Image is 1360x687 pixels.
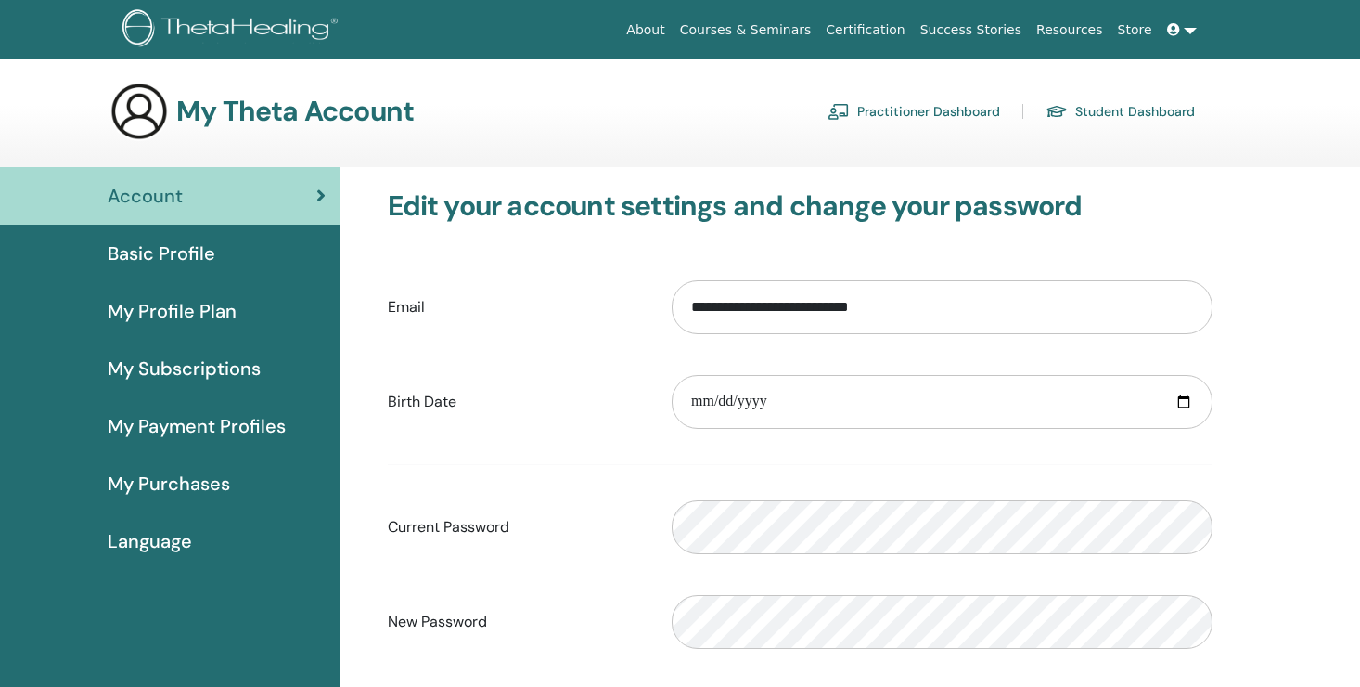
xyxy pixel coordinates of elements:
span: My Payment Profiles [108,412,286,440]
img: generic-user-icon.jpg [109,82,169,141]
a: Courses & Seminars [673,13,819,47]
img: graduation-cap.svg [1046,104,1068,120]
a: Store [1110,13,1160,47]
a: Certification [818,13,912,47]
h3: Edit your account settings and change your password [388,189,1213,223]
span: My Subscriptions [108,355,261,382]
span: Account [108,182,183,210]
label: Email [374,290,658,325]
span: Basic Profile [108,240,215,267]
span: Language [108,527,192,555]
img: chalkboard-teacher.svg [828,103,850,120]
a: Resources [1029,13,1110,47]
a: About [619,13,672,47]
span: My Profile Plan [108,297,237,325]
label: New Password [374,604,658,640]
h3: My Theta Account [176,95,414,128]
span: My Purchases [108,470,230,498]
label: Birth Date [374,384,658,420]
a: Student Dashboard [1046,97,1195,126]
img: logo.png [122,9,344,51]
a: Practitioner Dashboard [828,97,1000,126]
label: Current Password [374,510,658,545]
a: Success Stories [913,13,1029,47]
